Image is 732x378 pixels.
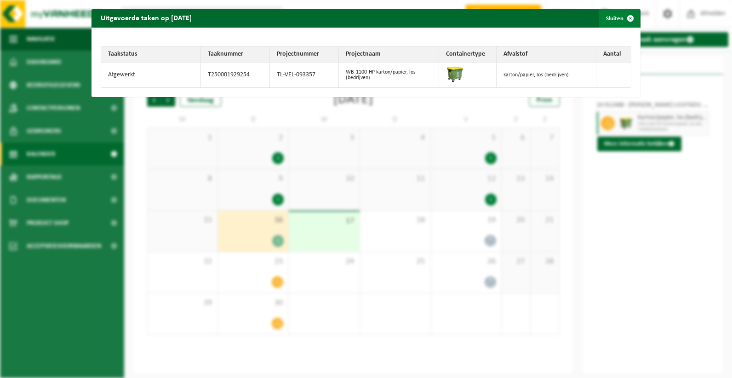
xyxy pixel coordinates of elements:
[497,46,596,63] th: Afvalstof
[596,46,631,63] th: Aantal
[91,9,201,27] h2: Uitgevoerde taken op [DATE]
[101,46,201,63] th: Taakstatus
[101,63,201,87] td: Afgewerkt
[339,46,439,63] th: Projectnaam
[201,46,270,63] th: Taaknummer
[201,63,270,87] td: T250001929254
[339,63,439,87] td: WB-1100-HP karton/papier, los (bedrijven)
[270,63,339,87] td: TL-VEL-093357
[446,65,464,83] img: WB-1100-HPE-GN-50
[497,63,596,87] td: karton/papier, los (bedrijven)
[439,46,497,63] th: Containertype
[270,46,339,63] th: Projectnummer
[599,9,640,28] button: Sluiten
